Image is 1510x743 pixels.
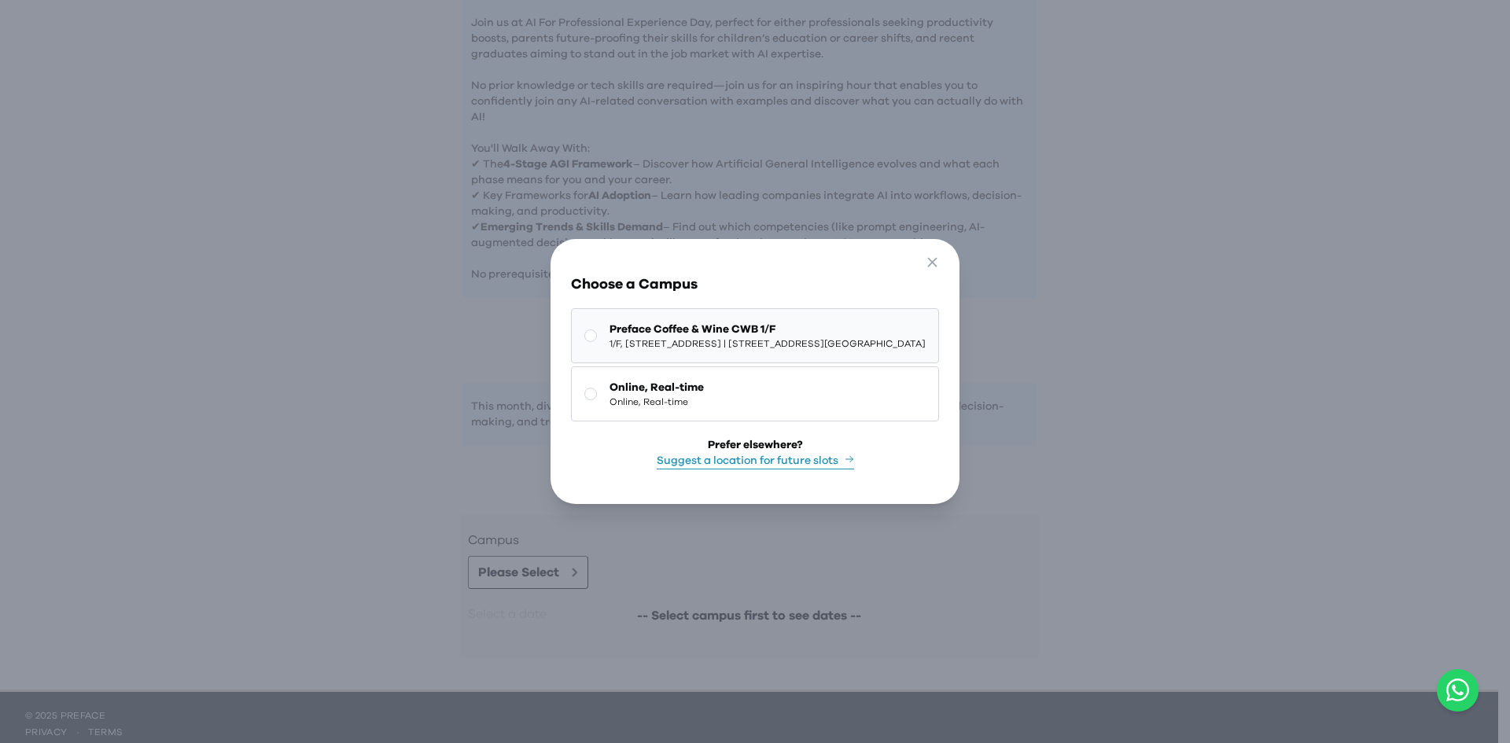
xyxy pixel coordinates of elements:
[571,366,939,421] button: Online, Real-timeOnline, Real-time
[610,337,926,350] span: 1/F, [STREET_ADDRESS] | [STREET_ADDRESS][GEOGRAPHIC_DATA]
[610,322,926,337] span: Preface Coffee & Wine CWB 1/F
[708,437,803,453] div: Prefer elsewhere?
[571,308,939,363] button: Preface Coffee & Wine CWB 1/F1/F, [STREET_ADDRESS] | [STREET_ADDRESS][GEOGRAPHIC_DATA]
[571,274,939,296] h3: Choose a Campus
[610,380,704,395] span: Online, Real-time
[657,453,854,469] button: Suggest a location for future slots
[610,395,704,408] span: Online, Real-time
